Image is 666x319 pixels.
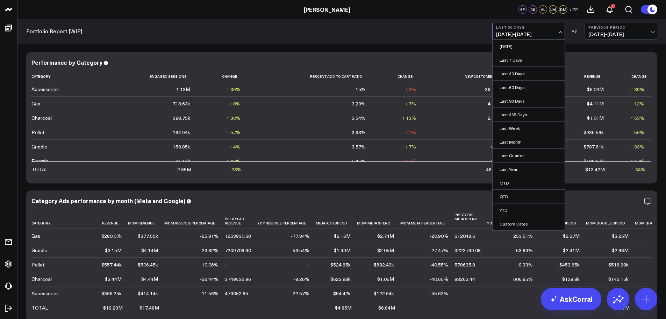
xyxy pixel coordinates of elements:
div: 398.75k [173,115,190,122]
div: 5.45% [352,158,366,165]
div: $377.55k [138,233,158,240]
div: Gas [31,233,40,240]
div: $4.85M [335,304,352,311]
div: -23.82% [200,247,219,254]
div: 253.51% [513,233,533,240]
a: Last Week [493,122,565,135]
div: ↑ 28% [228,166,242,173]
div: $3.25M [612,233,629,240]
div: Performance by Category [31,58,102,66]
div: LM [549,5,557,14]
div: 4.09k [488,100,500,107]
div: 718.63k [173,100,190,107]
div: $6.84M [378,304,395,311]
a: Last 365 Days [493,108,565,121]
th: Mom Google Spend [586,209,635,229]
th: Revenue [556,71,610,82]
div: ↑ 8% [230,100,241,107]
div: $138.8k [562,276,580,283]
div: $882.43k [374,261,394,268]
div: $122.64k [374,290,394,297]
div: -40.65% [430,276,448,283]
a: Last Month [493,135,565,148]
div: - [531,290,533,297]
div: - [225,261,227,268]
div: 3.57% [352,143,366,150]
div: 3223749.08 [454,247,481,254]
div: $2.67M [563,233,580,240]
th: Prev Year Meta Spend [454,209,487,229]
div: -25.81% [200,233,219,240]
div: $2.68M [612,247,629,254]
th: Category [31,209,101,229]
div: $453.65k [559,261,580,268]
div: 158.85k [173,143,190,150]
div: $414.14k [138,290,158,297]
div: $2.16M [334,233,351,240]
div: 10.06% [202,261,219,268]
div: 48.73k [486,166,501,173]
a: [DATE] [493,40,565,53]
div: $524.65k [330,261,351,268]
div: -20.90% [430,233,448,240]
div: -77.84% [291,233,309,240]
div: 2.69k [488,115,500,122]
div: 1 [611,4,615,8]
div: $787.61k [583,143,604,150]
th: Category [31,71,101,82]
b: Previous Period [588,25,653,29]
div: -55.62% [430,290,448,297]
div: $13.42M [585,166,605,173]
a: MTD [493,176,565,189]
div: 1.13M [176,86,190,93]
span: + 22 [569,7,578,12]
div: 3.23% [352,100,366,107]
div: 278 [491,158,500,165]
div: Electric [31,158,49,165]
div: $1.49M [334,247,351,254]
div: 473062.65 [225,290,248,297]
th: Prev Year Revenue [225,209,257,229]
div: 31.14k [176,158,190,165]
button: Last 90 Days[DATE]-[DATE] [492,23,565,40]
div: SP [518,5,527,14]
div: -40.55% [430,261,448,268]
div: ↑ 17% [631,158,644,165]
div: ↑ 4% [230,143,241,150]
div: 2.65M [177,166,191,173]
div: Pellet [31,261,44,268]
th: Engaged Sessions [101,71,196,82]
div: $516.99k [608,261,629,268]
div: ↑ 56% [631,129,644,136]
div: ↓ 3% [405,86,416,93]
div: 606.95% [513,276,533,283]
div: $2.74M [377,233,394,240]
div: $506.45k [138,261,158,268]
div: TOTAL [31,166,48,173]
div: 39.71k [485,86,500,93]
th: Percent Add To Cart Ratio [247,71,372,82]
div: -11.56% [200,290,219,297]
div: $3.15M [105,247,122,254]
div: 744 [491,129,500,136]
div: 88263.44 [454,276,475,283]
th: Mom Revenue Percentage [164,209,225,229]
div: 3749532.96 [225,276,251,283]
div: ↓ 1% [405,129,416,136]
div: 7249709.60 [225,247,251,254]
a: Last 7 Days [493,53,565,67]
div: $1.05M [377,276,394,283]
a: Custom Dates [493,217,565,230]
div: -27.47% [430,247,448,254]
div: 1263930.68 [225,233,251,240]
div: 15% [356,86,366,93]
th: Mom Meta Spend [357,209,400,229]
div: 3.54% [352,115,366,122]
button: +22 [569,5,578,14]
th: New Customers [422,71,506,82]
a: Last 90 Days [493,94,565,108]
div: ↓ 23% [402,158,416,165]
div: ↑ 7% [405,143,416,150]
a: Portfolio Report [WIP] [26,27,82,35]
button: Previous Period[DATE]-[DATE] [585,23,657,40]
